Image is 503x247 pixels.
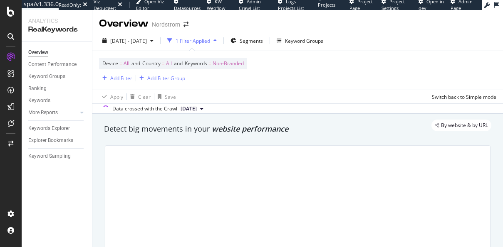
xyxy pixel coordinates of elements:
button: Save [154,90,176,103]
div: Add Filter Group [147,75,185,82]
span: Segments [240,37,263,44]
a: Content Performance [28,60,86,69]
a: Explorer Bookmarks [28,136,86,145]
button: Clear [127,90,151,103]
div: Analytics [28,17,85,25]
span: [DATE] - [DATE] [110,37,147,44]
button: Switch back to Simple mode [429,90,496,103]
span: All [124,58,129,69]
div: 1 Filter Applied [176,37,210,44]
button: [DATE] [177,104,207,114]
button: Segments [227,34,266,47]
div: Keywords [28,96,50,105]
span: Non-Branded [213,58,244,69]
button: 1 Filter Applied [164,34,220,47]
div: ReadOnly: [59,2,81,8]
a: Keyword Sampling [28,152,86,161]
div: Keywords Explorer [28,124,70,133]
span: Projects List [318,2,335,15]
div: Content Performance [28,60,77,69]
div: Overview [99,17,149,31]
a: More Reports [28,108,78,117]
button: Apply [99,90,123,103]
span: = [162,60,165,67]
span: Device [102,60,118,67]
div: Data crossed with the Crawl [112,105,177,112]
button: Add Filter Group [136,73,185,83]
span: All [166,58,172,69]
div: Apply [110,93,123,100]
button: Keyword Groups [273,34,327,47]
button: [DATE] - [DATE] [99,34,157,47]
div: Ranking [28,84,47,93]
div: Add Filter [110,75,132,82]
span: Keywords [185,60,207,67]
div: Save [165,93,176,100]
a: Keyword Groups [28,72,86,81]
div: Keyword Groups [28,72,65,81]
div: Keyword Groups [285,37,323,44]
span: and [174,60,183,67]
a: Ranking [28,84,86,93]
div: Keyword Sampling [28,152,71,161]
span: and [131,60,140,67]
span: 2025 Aug. 7th [181,105,197,112]
div: Overview [28,48,48,57]
div: Explorer Bookmarks [28,136,73,145]
div: arrow-right-arrow-left [183,22,188,27]
div: Nordstrom [152,20,180,29]
span: = [119,60,122,67]
div: Switch back to Simple mode [432,93,496,100]
a: Keywords Explorer [28,124,86,133]
button: Add Filter [99,73,132,83]
div: legacy label [431,120,491,131]
div: More Reports [28,108,58,117]
span: Datasources [174,5,201,11]
a: Overview [28,48,86,57]
a: Keywords [28,96,86,105]
div: Clear [138,93,151,100]
span: By website & by URL [441,123,488,128]
span: Country [142,60,161,67]
div: RealKeywords [28,25,85,34]
span: = [208,60,211,67]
